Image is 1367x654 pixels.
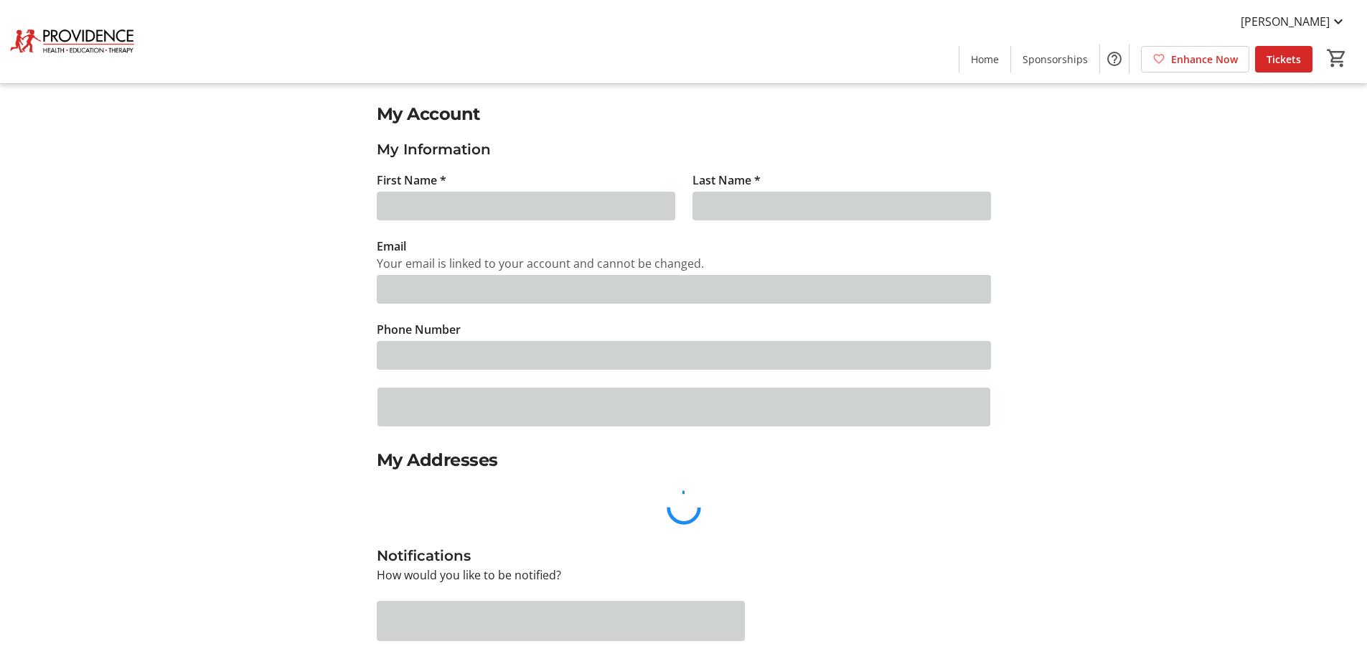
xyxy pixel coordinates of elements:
[377,255,991,272] div: Your email is linked to your account and cannot be changed.
[377,447,991,473] h2: My Addresses
[1267,52,1301,67] span: Tickets
[377,238,406,255] label: Email
[959,46,1010,73] a: Home
[692,172,761,189] label: Last Name *
[1100,45,1129,73] button: Help
[9,6,136,78] img: Providence's Logo
[1255,46,1312,73] a: Tickets
[377,566,991,584] p: How would you like to be notified?
[377,321,461,338] label: Phone Number
[1011,46,1099,73] a: Sponsorships
[1229,10,1358,33] button: [PERSON_NAME]
[1023,52,1088,67] span: Sponsorships
[1324,45,1350,71] button: Cart
[377,101,991,127] h2: My Account
[1241,13,1330,30] span: [PERSON_NAME]
[971,52,999,67] span: Home
[377,139,991,160] h3: My Information
[1171,52,1238,67] span: Enhance Now
[377,172,446,189] label: First Name *
[1141,46,1249,73] a: Enhance Now
[377,545,991,566] h3: Notifications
